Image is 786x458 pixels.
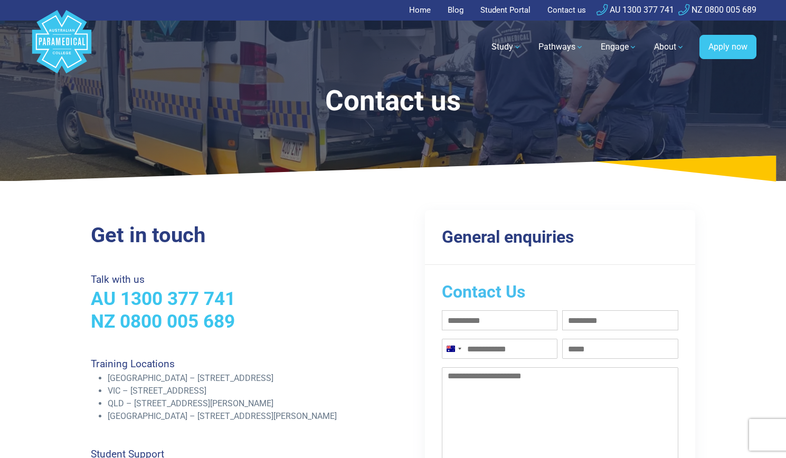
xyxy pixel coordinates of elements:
[442,282,679,302] h2: Contact Us
[91,358,387,370] h4: Training Locations
[485,32,528,62] a: Study
[594,32,643,62] a: Engage
[108,385,387,397] li: VIC – [STREET_ADDRESS]
[596,5,674,15] a: AU 1300 377 741
[678,5,756,15] a: NZ 0800 005 689
[442,227,679,247] h3: General enquiries
[648,32,691,62] a: About
[121,84,666,118] h1: Contact us
[532,32,590,62] a: Pathways
[91,288,235,310] a: AU 1300 377 741
[30,21,93,74] a: Australian Paramedical College
[108,372,387,385] li: [GEOGRAPHIC_DATA] – [STREET_ADDRESS]
[91,273,387,285] h4: Talk with us
[108,410,387,423] li: [GEOGRAPHIC_DATA] – [STREET_ADDRESS][PERSON_NAME]
[699,35,756,59] a: Apply now
[442,339,465,358] button: Selected country
[108,397,387,410] li: QLD – [STREET_ADDRESS][PERSON_NAME]
[91,310,235,332] a: NZ 0800 005 689
[91,223,387,248] h2: Get in touch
